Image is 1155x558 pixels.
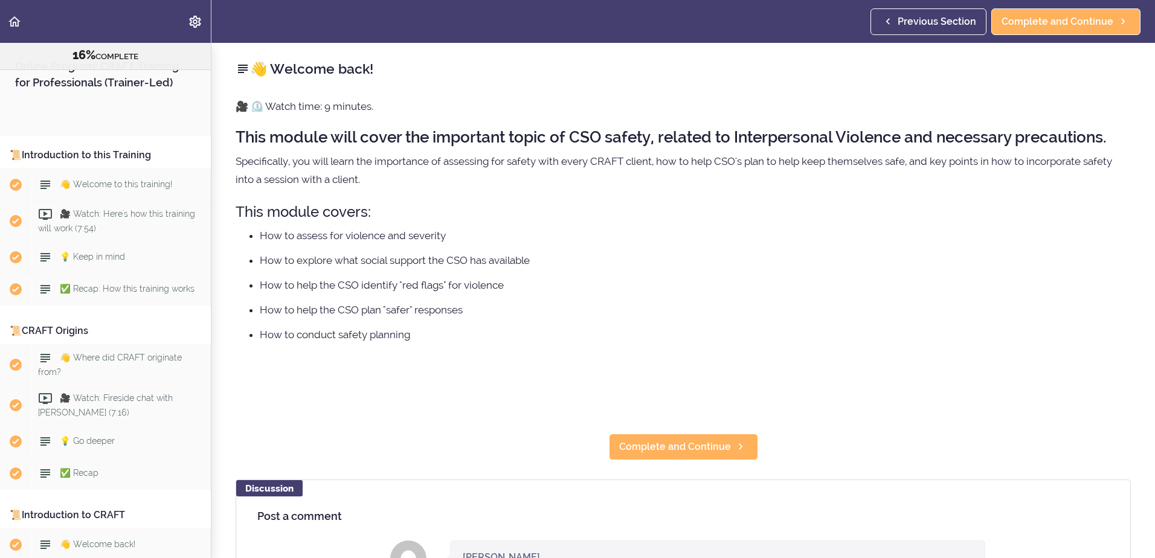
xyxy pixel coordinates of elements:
p: Specifically, you will learn the importance of assessing for safety with every CRAFT client, how ... [236,152,1131,188]
span: 🎥 Watch: Fireside chat with [PERSON_NAME] (7:16) [38,393,173,417]
a: Previous Section [870,8,986,35]
span: ✅ Recap: How this training works [60,284,195,293]
h2: 👋 Welcome back! [236,59,1131,79]
p: 🎥 ⏲️ Watch time: 9 minutes. [236,97,1131,115]
div: Discussion [236,480,303,496]
span: 💡 Go deeper [60,436,115,446]
h3: This module covers: [236,202,1131,222]
h4: Post a comment [257,510,1109,522]
span: 16% [72,48,95,62]
span: 👋 Welcome back! [60,539,135,549]
span: Complete and Continue [619,440,731,454]
svg: Back to course curriculum [7,14,22,29]
span: 👋 Where did CRAFT originate from? [38,353,182,376]
span: ✅ Recap [60,468,98,478]
li: How to assess for violence and severity [260,228,1131,243]
a: Complete and Continue [991,8,1141,35]
li: How to help the CSO plan "safer" responses [260,302,1131,318]
a: Complete and Continue [609,434,758,460]
span: Complete and Continue [1002,14,1113,29]
span: 👋 Welcome to this training! [60,179,172,189]
span: 🎥 Watch: Here's how this training will work (7:54) [38,209,195,232]
li: How to explore what social support the CSO has available [260,252,1131,268]
h2: This module will cover the important topic of CSO safety, related to Interpersonal Violence and n... [236,129,1131,146]
div: COMPLETE [15,48,196,63]
span: Previous Section [898,14,976,29]
li: How to conduct safety planning [260,327,1131,342]
span: 💡 Keep in mind [60,252,125,261]
svg: Settings Menu [188,14,202,29]
li: How to help the CSO identify "red flags" for violence [260,277,1131,293]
